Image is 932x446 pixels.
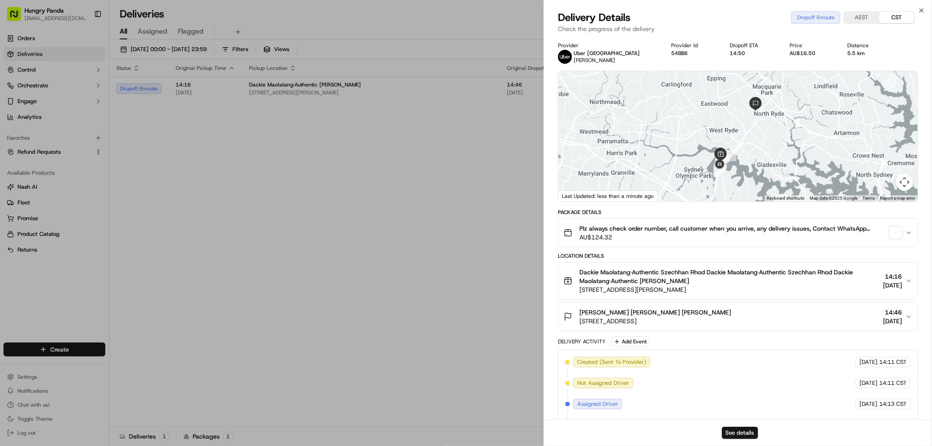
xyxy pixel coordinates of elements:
div: Start new chat [39,83,143,92]
div: Location Details [558,252,918,259]
a: Powered byPylon [62,216,106,223]
div: Package Details [558,209,918,216]
div: 14:50 [730,50,776,57]
span: Not Assigned Driver [577,379,629,387]
div: Last Updated: less than a minute ago [558,190,658,201]
button: 54BB6 [672,50,688,57]
div: AU$16.50 [790,50,833,57]
div: 1 [732,142,743,154]
a: Terms (opens in new tab) [863,196,875,201]
span: 14:11 CST [879,358,907,366]
span: 14:13 CST [879,400,907,408]
span: [DATE] [859,400,877,408]
span: [DATE] [883,317,902,325]
div: 💻 [74,196,81,203]
img: Asif Zaman Khan [9,151,23,165]
span: Dackie Maolatang·Authentic Szechhan Rhod Dackie Maolatang·Authentic Szechhan Rhod Dackie Maolatan... [579,268,880,285]
div: Delivery Activity [558,338,606,345]
div: 2 [725,150,736,161]
button: See details [722,427,758,439]
span: [PERSON_NAME] [27,159,71,166]
p: Check the progress of the delivery [558,24,918,33]
img: 1736555255976-a54dd68f-1ca7-489b-9aae-adbdc363a1c4 [9,83,24,99]
button: [PERSON_NAME] [PERSON_NAME] [PERSON_NAME][STREET_ADDRESS]14:46[DATE] [558,303,918,331]
button: AEST [844,12,879,23]
span: 14:16 [883,272,902,281]
div: Dropoff ETA [730,42,776,49]
span: 9月17日 [34,135,54,142]
span: Assigned Driver [577,400,618,408]
span: 14:46 [883,308,902,317]
div: We're available if you need us! [39,92,120,99]
span: API Documentation [83,195,140,204]
p: Welcome 👋 [9,35,159,49]
a: Open this area in Google Maps (opens a new window) [561,190,589,201]
a: Report a map error [880,196,915,201]
p: Uber [GEOGRAPHIC_DATA] [574,50,640,57]
span: 8月27日 [77,159,98,166]
button: Dackie Maolatang·Authentic Szechhan Rhod Dackie Maolatang·Authentic Szechhan Rhod Dackie Maolatan... [558,263,918,299]
div: Past conversations [9,114,59,121]
span: [STREET_ADDRESS] [579,317,731,325]
span: Map data ©2025 Google [810,196,857,201]
span: Knowledge Base [17,195,67,204]
img: Nash [9,9,26,26]
span: • [29,135,32,142]
img: 1736555255976-a54dd68f-1ca7-489b-9aae-adbdc363a1c4 [17,159,24,166]
span: [STREET_ADDRESS][PERSON_NAME] [579,285,880,294]
button: Map camera controls [896,173,913,191]
img: Google [561,190,589,201]
span: Delivery Details [558,10,631,24]
span: [PERSON_NAME] [574,57,615,64]
span: • [73,159,76,166]
span: AU$124.32 [579,233,886,242]
input: Got a question? Start typing here... [23,56,157,66]
img: uber-new-logo.jpeg [558,50,572,64]
a: 💻API Documentation [70,192,144,207]
button: Start new chat [149,86,159,97]
span: 14:11 CST [879,379,907,387]
button: Plz always check order number, call customer when you arrive, any delivery issues, Contact WhatsA... [558,219,918,247]
div: 5.5 km [847,50,886,57]
a: 📗Knowledge Base [5,192,70,207]
span: Created (Sent To Provider) [577,358,646,366]
div: 📗 [9,196,16,203]
span: Pylon [87,217,106,223]
div: Provider Id [672,42,716,49]
div: Provider [558,42,657,49]
button: Keyboard shortcuts [767,195,804,201]
span: Plz always check order number, call customer when you arrive, any delivery issues, Contact WhatsA... [579,224,886,233]
button: Add Event [611,336,650,347]
div: Distance [847,42,886,49]
button: See all [135,112,159,122]
button: CST [879,12,914,23]
span: [DATE] [859,379,877,387]
span: [DATE] [883,281,902,290]
span: [PERSON_NAME] [PERSON_NAME] [PERSON_NAME] [579,308,731,317]
div: Price [790,42,833,49]
span: [DATE] [859,358,877,366]
div: 11 [714,166,725,177]
img: 1727276513143-84d647e1-66c0-4f92-a045-3c9f9f5dfd92 [18,83,34,99]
